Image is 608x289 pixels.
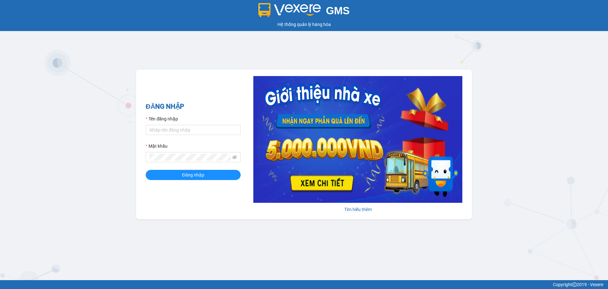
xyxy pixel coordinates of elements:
div: Hệ thống quản lý hàng hóa [2,21,606,28]
div: Tìm hiểu thêm [253,206,462,213]
span: GMS [326,5,350,16]
span: Đăng nhập [182,171,204,178]
h2: ĐĂNG NHẬP [146,101,241,112]
button: Đăng nhập [146,170,241,180]
img: logo 2 [258,3,321,17]
a: GMS [258,10,350,15]
input: Tên đăng nhập [146,125,241,135]
div: Copyright 2019 - Vexere [5,281,603,288]
label: Tên đăng nhập [146,115,178,122]
input: Mật khẩu [149,154,231,161]
span: eye-invisible [232,155,237,159]
label: Mật khẩu [146,143,168,150]
span: copyright [572,282,577,287]
img: banner-0 [253,76,462,203]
